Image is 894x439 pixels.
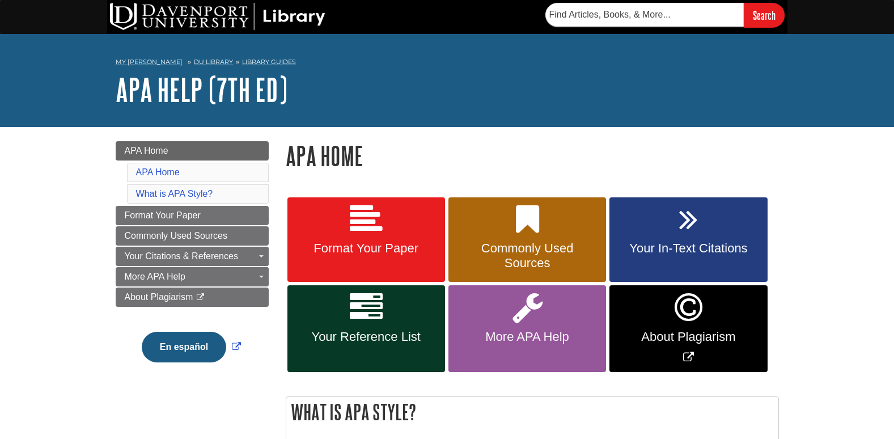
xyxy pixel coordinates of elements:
a: Format Your Paper [287,197,445,282]
a: Format Your Paper [116,206,269,225]
a: More APA Help [116,267,269,286]
a: Library Guides [242,58,296,66]
input: Search [744,3,785,27]
a: APA Home [136,167,180,177]
nav: breadcrumb [116,54,779,73]
span: More APA Help [125,272,185,281]
a: Your Reference List [287,285,445,372]
a: My [PERSON_NAME] [116,57,183,67]
span: Format Your Paper [296,241,437,256]
span: More APA Help [457,330,598,344]
a: What is APA Style? [136,189,213,199]
span: Your Citations & References [125,251,238,261]
span: About Plagiarism [618,330,759,344]
span: About Plagiarism [125,292,193,302]
a: Link opens in new window [609,285,767,372]
span: APA Home [125,146,168,155]
a: APA Home [116,141,269,161]
button: En español [142,332,226,362]
a: About Plagiarism [116,288,269,307]
input: Find Articles, Books, & More... [545,3,744,27]
a: Your Citations & References [116,247,269,266]
form: Searches DU Library's articles, books, and more [545,3,785,27]
span: Format Your Paper [125,210,201,220]
i: This link opens in a new window [196,294,205,301]
span: Your In-Text Citations [618,241,759,256]
div: Guide Page Menu [116,141,269,382]
span: Your Reference List [296,330,437,344]
h2: What is APA Style? [286,397,778,427]
h1: APA Home [286,141,779,170]
span: Commonly Used Sources [125,231,227,240]
span: Commonly Used Sources [457,241,598,271]
a: Your In-Text Citations [609,197,767,282]
a: More APA Help [448,285,606,372]
a: En español [139,342,244,352]
a: Commonly Used Sources [448,197,606,282]
a: APA Help (7th Ed) [116,72,287,107]
a: DU Library [194,58,233,66]
a: Commonly Used Sources [116,226,269,246]
img: DU Library [110,3,325,30]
